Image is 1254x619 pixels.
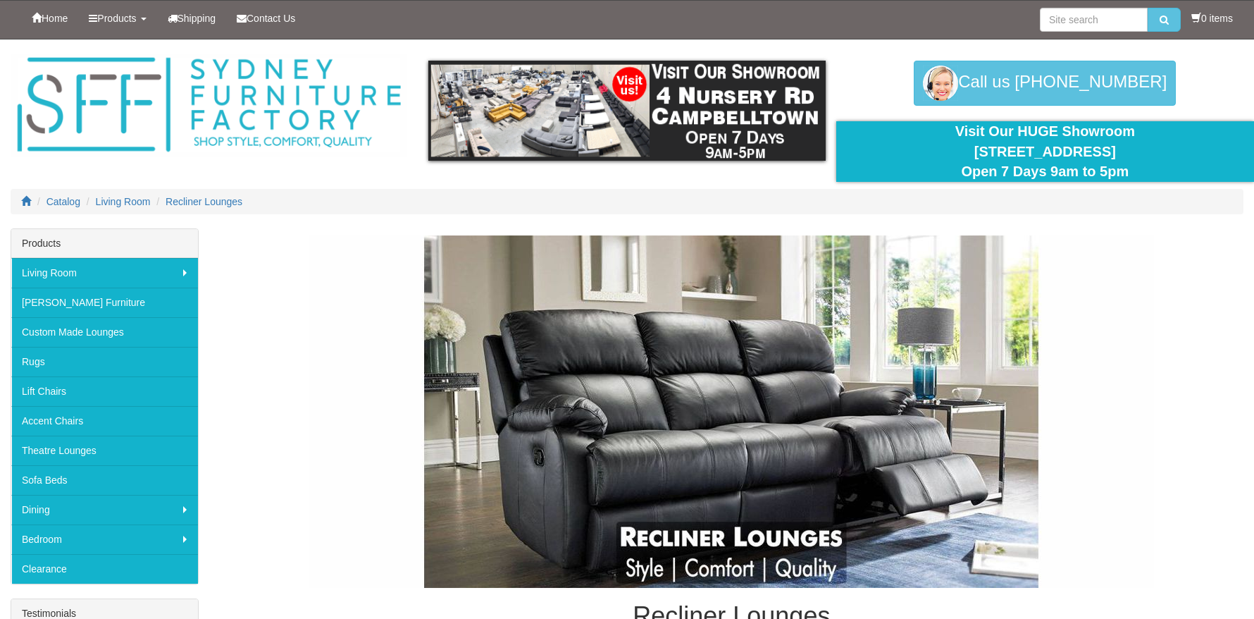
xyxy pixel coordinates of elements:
[11,554,198,584] a: Clearance
[1040,8,1148,32] input: Site search
[96,196,151,207] a: Living Room
[11,347,198,376] a: Rugs
[11,376,198,406] a: Lift Chairs
[247,13,295,24] span: Contact Us
[309,235,1154,588] img: Recliner Lounges
[847,121,1243,182] div: Visit Our HUGE Showroom [STREET_ADDRESS] Open 7 Days 9am to 5pm
[178,13,216,24] span: Shipping
[11,288,198,317] a: [PERSON_NAME] Furniture
[11,229,198,258] div: Products
[11,317,198,347] a: Custom Made Lounges
[97,13,136,24] span: Products
[42,13,68,24] span: Home
[11,495,198,525] a: Dining
[157,1,227,36] a: Shipping
[11,436,198,465] a: Theatre Lounges
[1191,11,1233,25] li: 0 items
[11,406,198,436] a: Accent Chairs
[166,196,242,207] a: Recliner Lounges
[46,196,80,207] a: Catalog
[11,525,198,554] a: Bedroom
[428,61,825,161] img: showroom.gif
[21,1,78,36] a: Home
[226,1,306,36] a: Contact Us
[11,54,407,157] img: Sydney Furniture Factory
[11,465,198,495] a: Sofa Beds
[11,258,198,288] a: Living Room
[78,1,156,36] a: Products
